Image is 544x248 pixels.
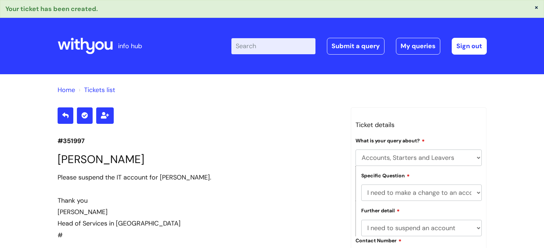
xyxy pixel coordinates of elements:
[58,218,340,229] div: Head of Services in [GEOGRAPHIC_DATA]
[361,172,410,179] label: Specific Question
[77,84,115,96] li: Tickets list
[58,195,340,206] div: Thank you
[58,135,340,147] p: #351997
[84,86,115,94] a: Tickets list
[231,38,487,54] div: | -
[58,153,340,166] h1: [PERSON_NAME]
[118,40,142,52] p: info hub
[58,86,75,94] a: Home
[231,38,315,54] input: Search
[58,172,340,183] div: Please suspend the IT account for [PERSON_NAME].
[356,137,425,144] label: What is your query about?
[58,84,75,96] li: Solution home
[327,38,384,54] a: Submit a query
[356,119,482,131] h3: Ticket details
[396,38,440,54] a: My queries
[58,206,340,218] div: [PERSON_NAME]
[361,207,400,214] label: Further detail
[534,4,539,10] button: ×
[356,237,402,244] label: Contact Number
[452,38,487,54] a: Sign out
[58,172,340,241] div: #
